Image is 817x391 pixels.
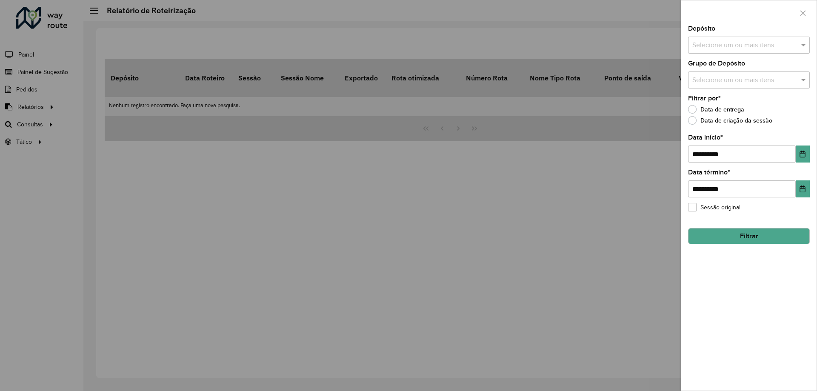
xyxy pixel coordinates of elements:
button: Filtrar [688,228,810,244]
button: Choose Date [796,146,810,163]
button: Choose Date [796,180,810,197]
label: Sessão original [688,203,740,212]
label: Data de criação da sessão [688,116,772,125]
label: Data término [688,167,730,177]
label: Filtrar por [688,93,721,103]
label: Grupo de Depósito [688,58,745,68]
label: Depósito [688,23,715,34]
label: Data início [688,132,723,143]
label: Data de entrega [688,105,744,114]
